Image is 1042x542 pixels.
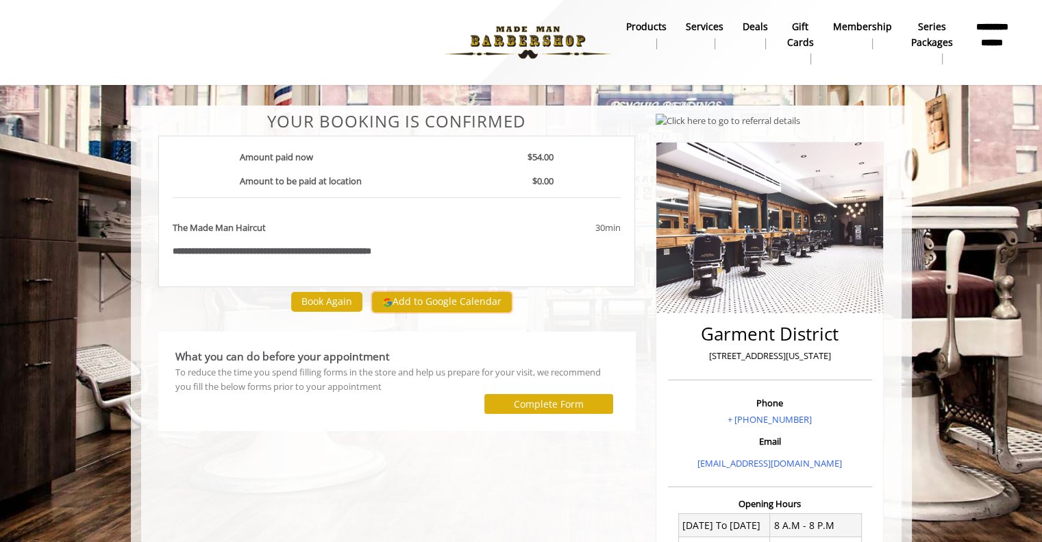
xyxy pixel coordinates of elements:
[671,398,869,408] h3: Phone
[626,19,667,34] b: products
[175,349,390,364] b: What you can do before your appointment
[158,112,636,130] center: Your Booking is confirmed
[291,292,362,312] button: Book Again
[528,151,554,163] b: $54.00
[173,221,266,235] b: The Made Man Haircut
[697,457,842,469] a: [EMAIL_ADDRESS][DOMAIN_NAME]
[902,17,963,68] a: Series packagesSeries packages
[823,17,902,53] a: MembershipMembership
[240,151,313,163] b: Amount paid now
[240,175,362,187] b: Amount to be paid at location
[514,399,584,410] label: Complete Form
[676,17,733,53] a: ServicesServices
[617,17,676,53] a: Productsproducts
[656,114,800,128] img: Click here to go to referral details
[485,221,621,235] div: 30min
[434,5,622,80] img: Made Man Barbershop logo
[787,19,814,50] b: gift cards
[743,19,768,34] b: Deals
[671,349,869,363] p: [STREET_ADDRESS][US_STATE]
[686,19,723,34] b: Services
[778,17,823,68] a: Gift cardsgift cards
[532,175,554,187] b: $0.00
[678,514,770,537] td: [DATE] To [DATE]
[484,394,613,414] button: Complete Form
[671,324,869,344] h2: Garment District
[175,365,619,394] div: To reduce the time you spend filling forms in the store and help us prepare for your visit, we re...
[733,17,778,53] a: DealsDeals
[671,436,869,446] h3: Email
[911,19,953,50] b: Series packages
[372,292,512,312] button: Add to Google Calendar
[668,499,872,508] h3: Opening Hours
[770,514,862,537] td: 8 A.M - 8 P.M
[833,19,892,34] b: Membership
[728,413,812,426] a: + [PHONE_NUMBER]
